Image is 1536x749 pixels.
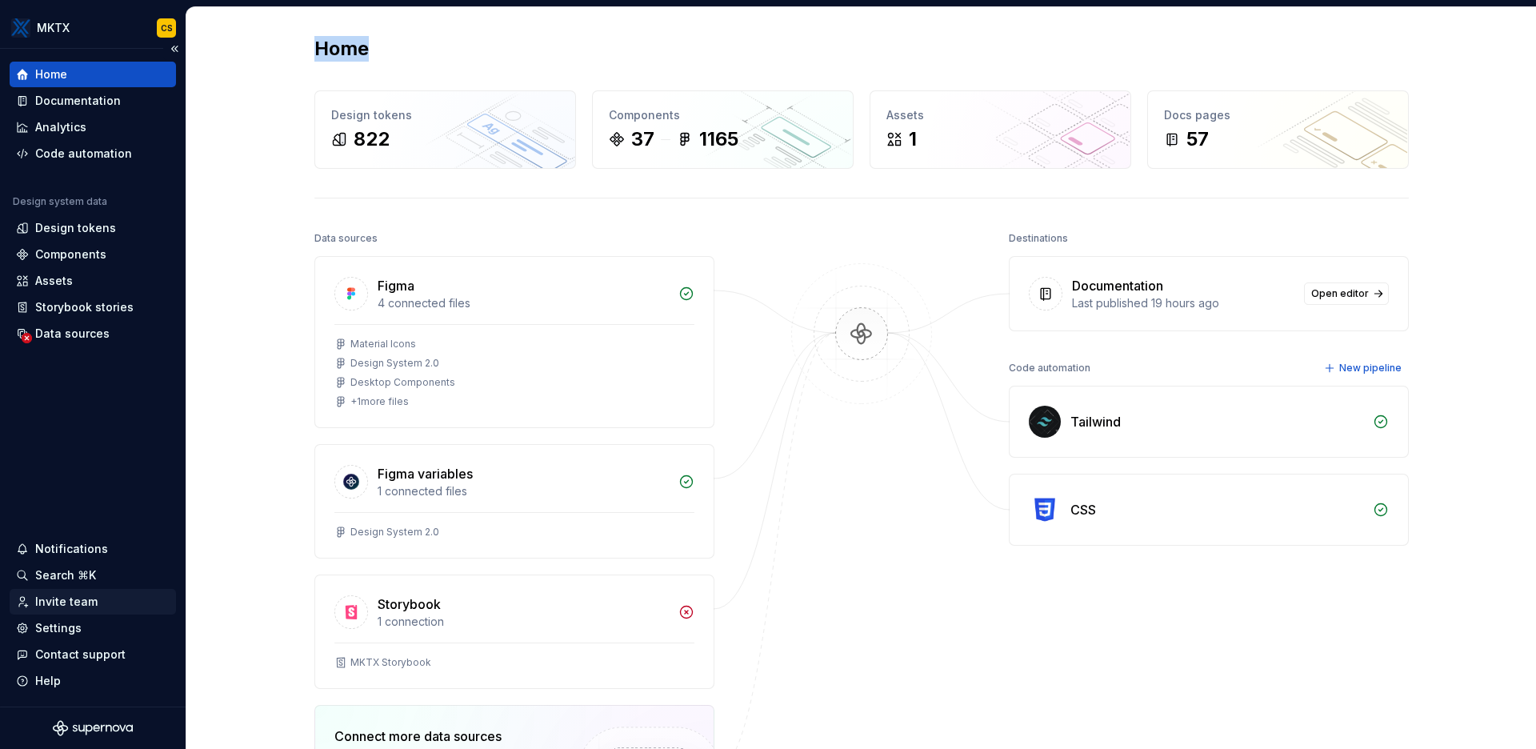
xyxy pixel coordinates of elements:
[1070,412,1121,431] div: Tailwind
[1319,357,1409,379] button: New pipeline
[350,357,439,370] div: Design System 2.0
[11,18,30,38] img: 6599c211-2218-4379-aa47-474b768e6477.png
[1339,362,1402,374] span: New pipeline
[10,114,176,140] a: Analytics
[609,107,837,123] div: Components
[10,642,176,667] button: Contact support
[378,614,669,630] div: 1 connection
[314,256,714,428] a: Figma4 connected filesMaterial IconsDesign System 2.0Desktop Components+1more files
[378,276,414,295] div: Figma
[350,656,431,669] div: MKTX Storybook
[1009,357,1090,379] div: Code automation
[314,575,714,689] a: Storybook1 connectionMKTX Storybook
[378,295,669,311] div: 4 connected files
[53,720,133,736] svg: Supernova Logo
[1072,276,1163,295] div: Documentation
[334,727,550,746] div: Connect more data sources
[350,376,455,389] div: Desktop Components
[10,536,176,562] button: Notifications
[161,22,173,34] div: CS
[1311,287,1369,300] span: Open editor
[699,126,738,152] div: 1165
[592,90,854,169] a: Components371165
[870,90,1131,169] a: Assets1
[35,220,116,236] div: Design tokens
[314,227,378,250] div: Data sources
[631,126,654,152] div: 37
[350,395,409,408] div: + 1 more files
[1072,295,1294,311] div: Last published 19 hours ago
[35,673,61,689] div: Help
[314,90,576,169] a: Design tokens822
[35,246,106,262] div: Components
[10,62,176,87] a: Home
[3,10,182,45] button: MKTXCS
[1070,500,1096,519] div: CSS
[314,36,369,62] h2: Home
[10,242,176,267] a: Components
[35,93,121,109] div: Documentation
[314,444,714,559] a: Figma variables1 connected filesDesign System 2.0
[35,326,110,342] div: Data sources
[35,299,134,315] div: Storybook stories
[1009,227,1068,250] div: Destinations
[10,589,176,615] a: Invite team
[331,107,559,123] div: Design tokens
[35,146,132,162] div: Code automation
[1164,107,1392,123] div: Docs pages
[10,615,176,641] a: Settings
[35,647,126,663] div: Contact support
[35,119,86,135] div: Analytics
[35,66,67,82] div: Home
[37,20,70,36] div: MKTX
[1304,282,1389,305] a: Open editor
[10,668,176,694] button: Help
[35,541,108,557] div: Notifications
[10,294,176,320] a: Storybook stories
[354,126,390,152] div: 822
[10,88,176,114] a: Documentation
[13,195,107,208] div: Design system data
[350,526,439,539] div: Design System 2.0
[350,338,416,350] div: Material Icons
[1186,126,1209,152] div: 57
[378,464,473,483] div: Figma variables
[35,567,96,583] div: Search ⌘K
[35,594,98,610] div: Invite team
[10,268,176,294] a: Assets
[10,141,176,166] a: Code automation
[163,38,186,60] button: Collapse sidebar
[909,126,917,152] div: 1
[378,483,669,499] div: 1 connected files
[10,321,176,346] a: Data sources
[10,215,176,241] a: Design tokens
[378,595,441,614] div: Storybook
[1147,90,1409,169] a: Docs pages57
[35,273,73,289] div: Assets
[886,107,1114,123] div: Assets
[10,563,176,588] button: Search ⌘K
[35,620,82,636] div: Settings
